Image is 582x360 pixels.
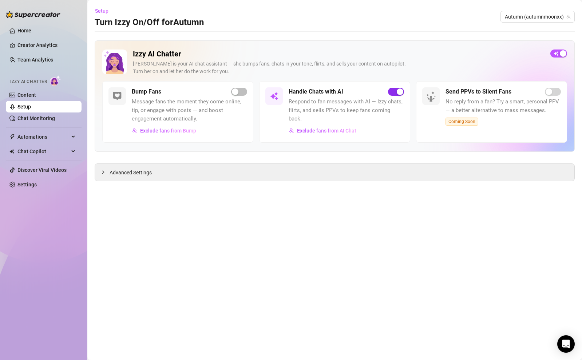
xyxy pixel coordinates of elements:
[17,57,53,63] a: Team Analytics
[289,98,404,123] span: Respond to fan messages with AI — Izzy chats, flirts, and sells PPVs to keep fans coming back.
[9,134,15,140] span: thunderbolt
[101,170,105,174] span: collapsed
[289,128,294,133] img: svg%3e
[95,5,114,17] button: Setup
[6,11,60,18] img: logo-BBDzfeDw.svg
[132,128,137,133] img: svg%3e
[505,11,570,22] span: Autumn (autumnmoonxx)
[426,91,438,103] img: silent-fans-ppv-o-N6Mmdf.svg
[132,125,197,137] button: Exclude fans from Bump
[270,92,278,100] img: svg%3e
[17,92,36,98] a: Content
[17,167,67,173] a: Discover Viral Videos
[101,168,110,176] div: collapsed
[9,149,14,154] img: Chat Copilot
[566,15,571,19] span: team
[132,87,161,96] h5: Bump Fans
[446,98,561,115] span: No reply from a fan? Try a smart, personal PPV — a better alternative to mass messages.
[95,17,204,28] h3: Turn Izzy On/Off for Autumn
[133,60,545,75] div: [PERSON_NAME] is your AI chat assistant — she bumps fans, chats in your tone, flirts, and sells y...
[17,131,69,143] span: Automations
[17,115,55,121] a: Chat Monitoring
[289,87,343,96] h5: Handle Chats with AI
[102,50,127,74] img: Izzy AI Chatter
[140,128,196,134] span: Exclude fans from Bump
[17,182,37,187] a: Settings
[132,98,247,123] span: Message fans the moment they come online, tip, or engage with posts — and boost engagement automa...
[446,118,478,126] span: Coming Soon
[557,335,575,353] div: Open Intercom Messenger
[110,169,152,177] span: Advanced Settings
[17,104,31,110] a: Setup
[17,146,69,157] span: Chat Copilot
[10,78,47,85] span: Izzy AI Chatter
[289,125,357,137] button: Exclude fans from AI Chat
[113,92,122,100] img: svg%3e
[50,75,61,86] img: AI Chatter
[95,8,108,14] span: Setup
[297,128,356,134] span: Exclude fans from AI Chat
[446,87,511,96] h5: Send PPVs to Silent Fans
[17,28,31,33] a: Home
[17,39,76,51] a: Creator Analytics
[133,50,545,59] h2: Izzy AI Chatter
